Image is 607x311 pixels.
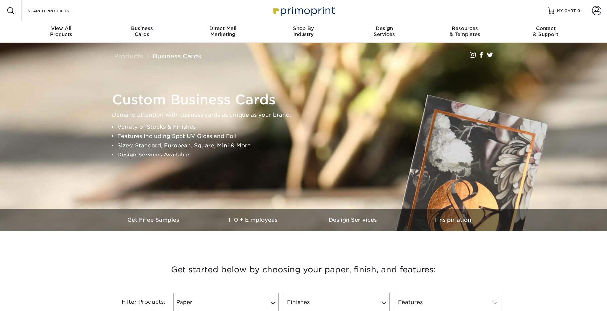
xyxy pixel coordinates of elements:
[21,25,102,37] div: Products
[102,25,182,31] span: Business
[117,150,501,159] li: Design Services Available
[102,25,182,37] div: Cards
[403,217,503,223] h3: Inspiration
[425,25,505,37] div: & Templates
[344,25,425,37] div: Services
[112,110,501,120] p: Demand attention with business cards as unique as your brand.
[109,255,498,285] h3: Get started below by choosing your paper, finish, and features:
[114,52,143,60] a: Products
[104,217,204,223] h3: Get Free Samples
[182,21,263,43] a: Direct MailMarketing
[425,25,505,31] span: Resources
[117,132,501,141] li: Features Including Spot UV Gloss and Foil
[263,25,344,31] span: Shop By
[577,8,580,13] span: 0
[112,92,501,108] h1: Custom Business Cards
[303,209,403,231] a: Design Services
[425,21,505,43] a: Resources& Templates
[117,141,501,150] li: Sizes: Standard, European, Square, Mini & More
[303,217,403,223] h3: Design Services
[182,25,263,37] div: Marketing
[182,25,263,31] span: Direct Mail
[117,122,501,132] li: Variety of Stocks & Finishes
[21,21,102,43] a: View AllProducts
[505,25,586,37] div: & Support
[270,3,337,18] img: Primoprint
[204,217,303,223] h3: 10+ Employees
[27,7,92,15] input: SEARCH PRODUCTS.....
[344,21,425,43] a: DesignServices
[263,21,344,43] a: Shop ByIndustry
[204,209,303,231] a: 10+ Employees
[505,21,586,43] a: Contact& Support
[153,52,201,60] a: Business Cards
[263,25,344,37] div: Industry
[102,21,182,43] a: BusinessCards
[21,25,102,31] span: View All
[104,209,204,231] a: Get Free Samples
[505,25,586,31] span: Contact
[557,8,576,14] span: MY CART
[403,209,503,231] a: Inspiration
[344,25,425,31] span: Design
